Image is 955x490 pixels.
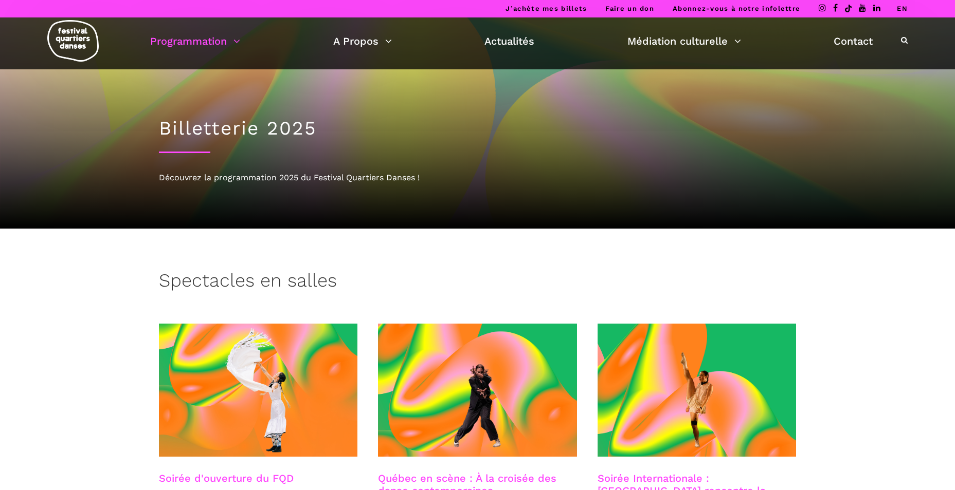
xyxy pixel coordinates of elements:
[159,472,294,484] a: Soirée d'ouverture du FQD
[159,171,797,184] div: Découvrez la programmation 2025 du Festival Quartiers Danses !
[605,5,654,12] a: Faire un don
[159,117,797,140] h1: Billetterie 2025
[47,20,99,62] img: logo-fqd-med
[506,5,587,12] a: J’achète mes billets
[627,32,741,50] a: Médiation culturelle
[333,32,392,50] a: A Propos
[897,5,908,12] a: EN
[150,32,240,50] a: Programmation
[834,32,873,50] a: Contact
[673,5,800,12] a: Abonnez-vous à notre infolettre
[159,270,337,295] h3: Spectacles en salles
[484,32,534,50] a: Actualités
